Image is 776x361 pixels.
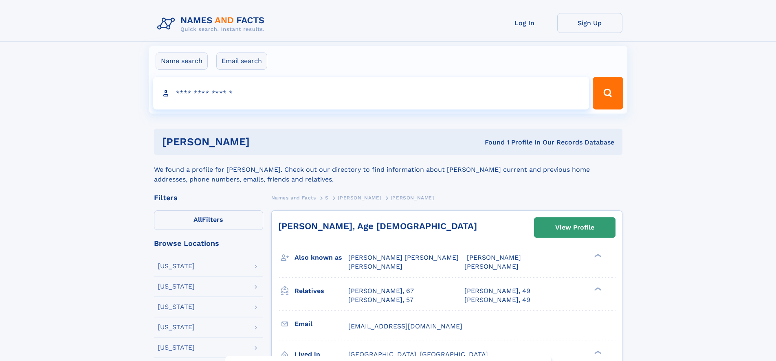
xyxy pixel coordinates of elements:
[154,240,263,247] div: Browse Locations
[216,53,267,70] label: Email search
[154,210,263,230] label: Filters
[193,216,202,223] span: All
[348,322,462,330] span: [EMAIL_ADDRESS][DOMAIN_NAME]
[162,137,367,147] h1: [PERSON_NAME]
[158,324,195,330] div: [US_STATE]
[158,283,195,290] div: [US_STATE]
[295,317,348,331] h3: Email
[593,77,623,109] button: Search Button
[464,263,519,270] span: [PERSON_NAME]
[464,287,530,295] a: [PERSON_NAME], 49
[492,13,557,33] a: Log In
[154,13,271,35] img: Logo Names and Facts
[348,350,488,358] span: [GEOGRAPHIC_DATA], [GEOGRAPHIC_DATA]
[154,155,622,184] div: We found a profile for [PERSON_NAME]. Check out our directory to find information about [PERSON_N...
[338,193,381,203] a: [PERSON_NAME]
[348,254,459,261] span: [PERSON_NAME] [PERSON_NAME]
[295,251,348,265] h3: Also known as
[555,218,594,237] div: View Profile
[271,193,316,203] a: Names and Facts
[592,350,602,355] div: ❯
[348,287,414,295] a: [PERSON_NAME], 67
[534,218,615,237] a: View Profile
[156,53,208,70] label: Name search
[325,193,329,203] a: S
[464,295,530,304] a: [PERSON_NAME], 49
[367,138,614,147] div: Found 1 Profile In Our Records Database
[338,195,381,201] span: [PERSON_NAME]
[278,221,477,231] a: [PERSON_NAME], Age [DEMOGRAPHIC_DATA]
[158,304,195,310] div: [US_STATE]
[467,254,521,261] span: [PERSON_NAME]
[158,263,195,269] div: [US_STATE]
[348,263,402,270] span: [PERSON_NAME]
[325,195,329,201] span: S
[158,344,195,351] div: [US_STATE]
[295,284,348,298] h3: Relatives
[557,13,622,33] a: Sign Up
[348,295,413,304] a: [PERSON_NAME], 57
[592,253,602,258] div: ❯
[154,194,263,201] div: Filters
[391,195,434,201] span: [PERSON_NAME]
[153,77,589,109] input: search input
[592,286,602,291] div: ❯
